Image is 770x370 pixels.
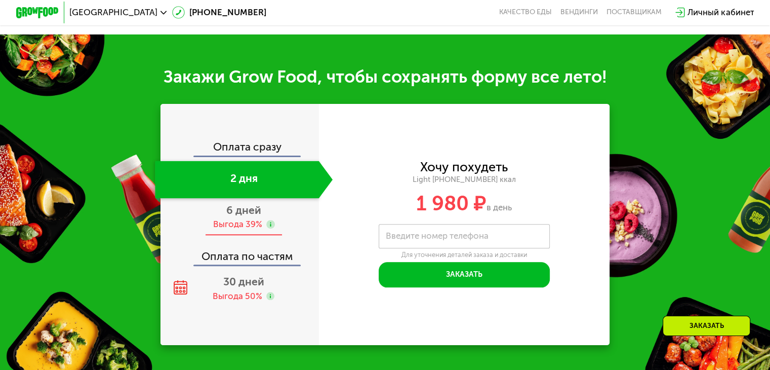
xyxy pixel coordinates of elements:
[161,141,319,155] div: Оплата сразу
[213,218,262,230] div: Выгода 39%
[416,191,487,215] span: 1 980 ₽
[386,233,489,239] label: Введите номер телефона
[226,204,261,216] span: 6 дней
[606,8,662,17] div: поставщикам
[663,316,750,336] div: Заказать
[560,8,598,17] a: Вендинги
[499,8,552,17] a: Качество еды
[379,262,550,288] button: Заказать
[213,290,262,302] div: Выгода 50%
[379,251,550,259] div: Для уточнения деталей заказа и доставки
[172,6,266,19] a: [PHONE_NUMBER]
[687,6,754,19] div: Личный кабинет
[69,8,157,17] span: [GEOGRAPHIC_DATA]
[487,202,512,212] span: в день
[420,161,508,173] div: Хочу похудеть
[223,275,264,288] span: 30 дней
[319,175,610,184] div: Light [PHONE_NUMBER] ккал
[161,240,319,265] div: Оплата по частям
